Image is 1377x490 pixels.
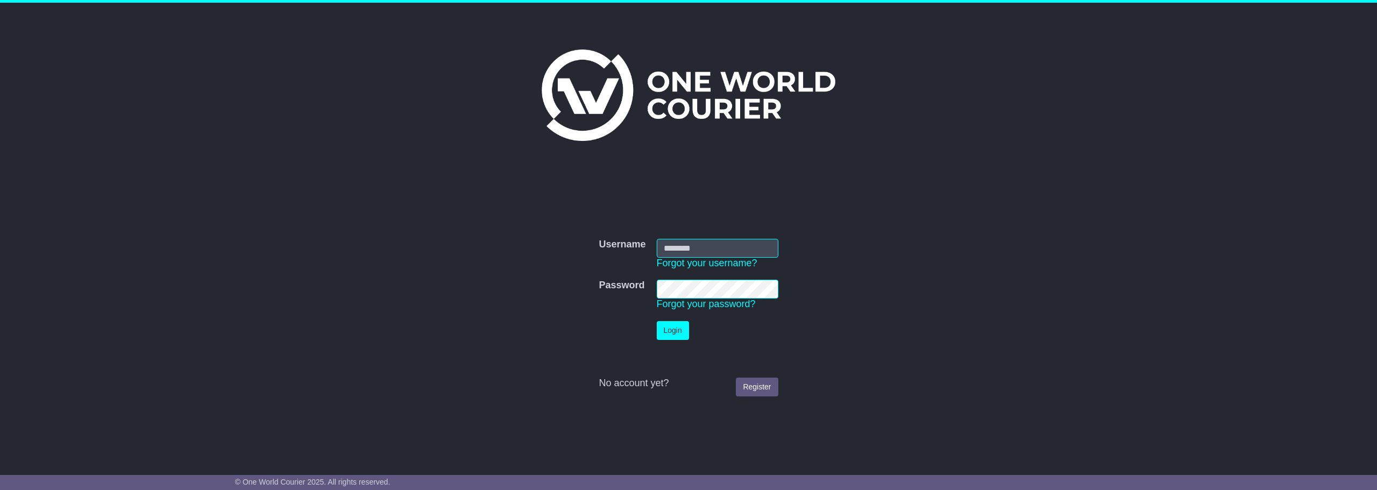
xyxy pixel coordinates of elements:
span: © One World Courier 2025. All rights reserved. [235,478,391,486]
button: Login [657,321,689,340]
img: One World [542,49,835,141]
a: Forgot your password? [657,299,756,309]
a: Forgot your username? [657,258,757,268]
label: Password [599,280,644,292]
div: No account yet? [599,378,778,389]
a: Register [736,378,778,396]
label: Username [599,239,645,251]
